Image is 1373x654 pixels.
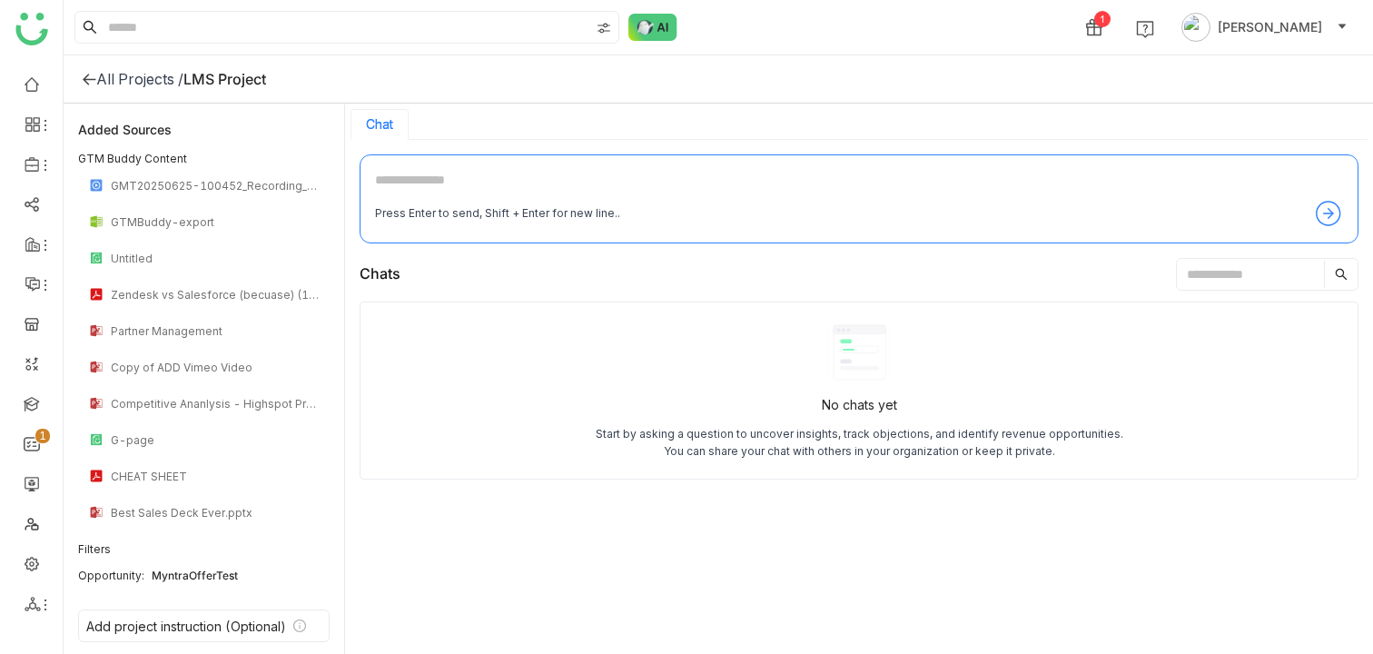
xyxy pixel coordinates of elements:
img: pdf.svg [89,469,104,483]
div: Competitive Ananlysis - Highspot Product Features.pptx [111,397,319,411]
div: G-page [111,433,319,447]
div: LMS Project [183,70,266,88]
div: GTMBuddy-export [111,215,319,229]
img: paper.svg [89,432,104,447]
div: Copy of ADD Vimeo Video [111,361,319,374]
img: avatar [1181,13,1210,42]
p: 1 [39,427,46,445]
div: All Projects / [96,70,183,88]
div: Best Sales Deck Ever.pptx [111,506,319,520]
button: [PERSON_NAME] [1178,13,1351,42]
div: Start by asking a question to uncover insights, track objections, and identify revenue opportunit... [595,426,1124,461]
img: paper.svg [89,251,104,265]
div: Add project instruction (Optional) [86,619,286,634]
div: Opportunity: [78,569,144,582]
div: Press Enter to send, Shift + Enter for new line.. [375,205,620,223]
img: pptx.svg [89,505,104,520]
div: GMT20250625-100452_Recording_1920x1080 [111,179,319,193]
button: Chat [366,117,393,132]
div: MyntraOfferTest [152,569,330,582]
img: search-type.svg [597,21,611,35]
img: logo [15,13,48,45]
img: pdf.svg [89,287,104,302]
nz-badge-sup: 1 [35,429,50,443]
div: CHEAT SHEET [111,470,319,483]
img: mp4.svg [89,178,104,193]
div: Added Sources [78,118,330,140]
div: Partner Management [111,324,319,338]
span: [PERSON_NAME] [1218,17,1322,37]
div: 1 [1094,11,1111,27]
img: pptx.svg [89,323,104,338]
img: pptx.svg [89,360,104,374]
img: help.svg [1136,20,1154,38]
div: Chats [360,263,400,285]
div: Untitled [111,252,319,265]
div: Zendesk vs Salesforce (becuase) (1) (1) (2) [111,288,319,302]
img: pptx.svg [89,396,104,411]
div: Filters [78,541,111,558]
img: ask-buddy-normal.svg [628,14,677,41]
div: GTM Buddy Content [78,151,330,167]
div: No chats yet [822,395,897,415]
img: csv.svg [89,214,104,229]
